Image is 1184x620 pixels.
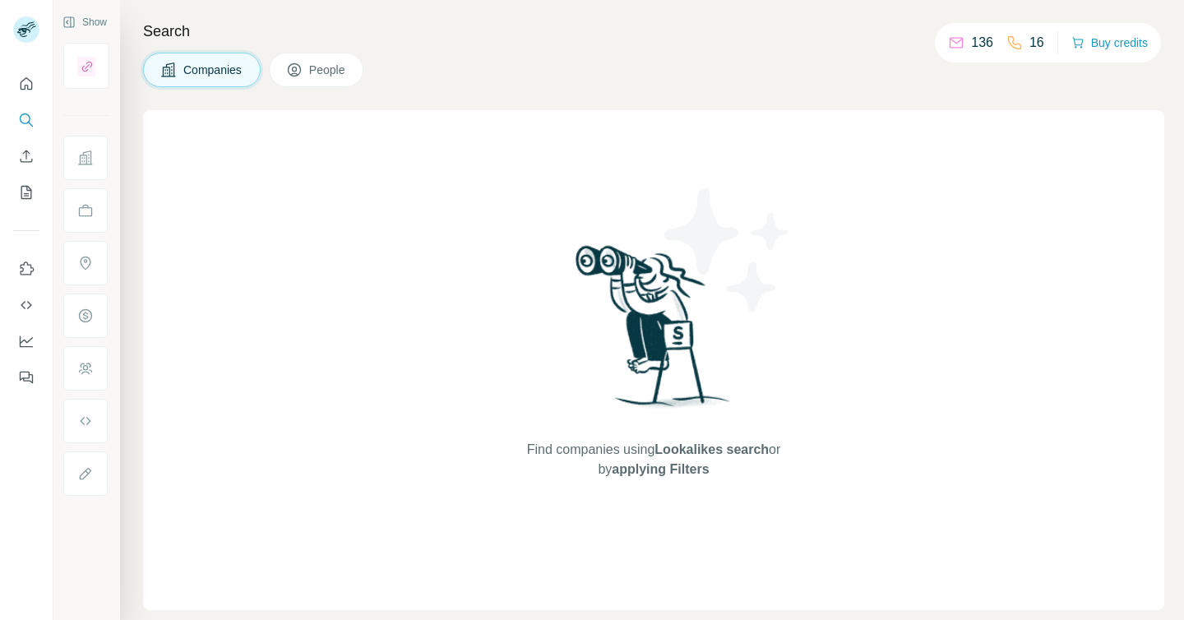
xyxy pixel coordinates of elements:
button: My lists [13,178,39,207]
span: Find companies using or by [522,440,785,479]
span: Lookalikes search [654,442,769,456]
button: Use Surfe API [13,290,39,320]
span: People [309,62,347,78]
img: Surfe Illustration - Woman searching with binoculars [568,241,739,424]
span: Companies [183,62,243,78]
button: Search [13,105,39,135]
button: Enrich CSV [13,141,39,171]
button: Dashboard [13,326,39,356]
p: 136 [971,33,993,53]
button: Feedback [13,363,39,392]
img: Surfe Illustration - Stars [654,176,802,324]
h4: Search [143,20,1164,43]
button: Quick start [13,69,39,99]
button: Buy credits [1071,31,1148,54]
button: Show [51,10,118,35]
p: 16 [1029,33,1044,53]
button: Use Surfe on LinkedIn [13,254,39,284]
span: applying Filters [612,462,709,476]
